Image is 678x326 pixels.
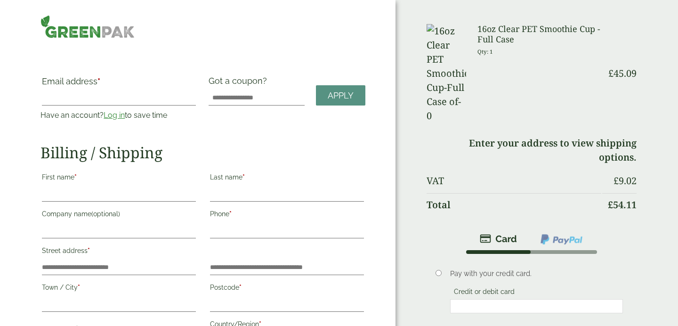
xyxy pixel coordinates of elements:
[209,76,271,90] label: Got a coupon?
[88,247,90,254] abbr: required
[427,132,637,169] td: Enter your address to view shipping options.
[450,269,623,279] p: Pay with your credit card.
[480,233,517,244] img: stripe.png
[91,210,120,218] span: (optional)
[477,24,601,44] h3: 16oz Clear PET Smoothie Cup - Full Case
[42,207,196,223] label: Company name
[210,281,364,297] label: Postcode
[613,174,619,187] span: £
[453,302,620,310] iframe: Secure card payment input frame
[97,76,100,86] abbr: required
[42,77,196,90] label: Email address
[210,207,364,223] label: Phone
[239,284,242,291] abbr: required
[42,171,196,187] label: First name
[40,110,197,121] p: Have an account? to save time
[42,244,196,260] label: Street address
[40,144,365,162] h2: Billing / Shipping
[229,210,232,218] abbr: required
[42,281,196,297] label: Town / City
[450,288,518,298] label: Credit or debit card
[427,170,601,192] th: VAT
[328,90,354,101] span: Apply
[78,284,80,291] abbr: required
[608,198,637,211] bdi: 54.11
[242,173,245,181] abbr: required
[477,48,493,55] small: Qty: 1
[74,173,77,181] abbr: required
[608,67,637,80] bdi: 45.09
[427,193,601,216] th: Total
[608,67,613,80] span: £
[316,85,365,106] a: Apply
[540,233,583,245] img: ppcp-gateway.png
[104,111,125,120] a: Log in
[40,15,135,38] img: GreenPak Supplies
[613,174,637,187] bdi: 9.02
[608,198,613,211] span: £
[210,171,364,187] label: Last name
[427,24,466,123] img: 16oz Clear PET Smoothie Cup-Full Case of-0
